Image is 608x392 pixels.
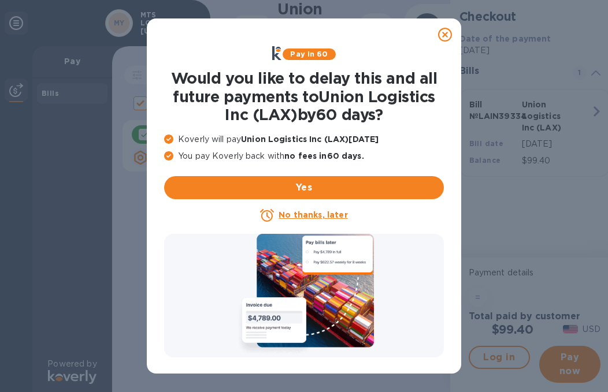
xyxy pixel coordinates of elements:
[164,69,444,124] h1: Would you like to delay this and all future payments to Union Logistics Inc (LAX) by 60 days ?
[290,50,328,58] b: Pay in 60
[164,150,444,162] p: You pay Koverly back with
[164,133,444,145] p: Koverly will pay
[279,210,347,219] u: No thanks, later
[241,135,379,144] b: Union Logistics Inc (LAX) [DATE]
[173,181,435,195] span: Yes
[284,151,364,160] b: no fees in 60 days .
[164,176,444,199] button: Yes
